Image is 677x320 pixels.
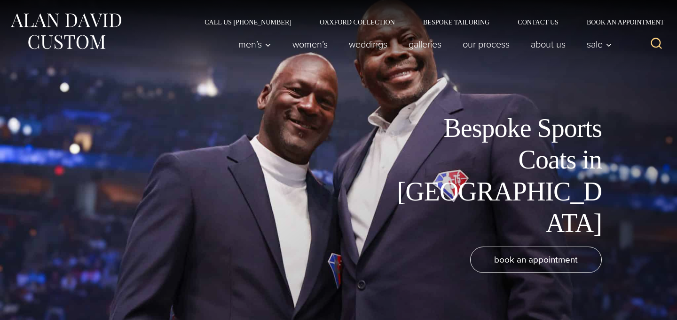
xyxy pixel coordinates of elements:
a: Oxxford Collection [306,19,409,25]
a: book an appointment [470,247,602,273]
button: View Search Form [645,33,668,56]
h1: Bespoke Sports Coats in [GEOGRAPHIC_DATA] [390,112,602,239]
a: Our Process [452,35,520,54]
a: Galleries [398,35,452,54]
a: Book an Appointment [573,19,668,25]
a: About Us [520,35,576,54]
nav: Secondary Navigation [190,19,668,25]
span: Men’s [238,40,271,49]
span: book an appointment [494,253,578,266]
a: Call Us [PHONE_NUMBER] [190,19,306,25]
span: Sale [587,40,612,49]
img: Alan David Custom [9,10,122,52]
nav: Primary Navigation [228,35,617,54]
a: weddings [338,35,398,54]
a: Bespoke Tailoring [409,19,504,25]
a: Women’s [282,35,338,54]
a: Contact Us [504,19,573,25]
